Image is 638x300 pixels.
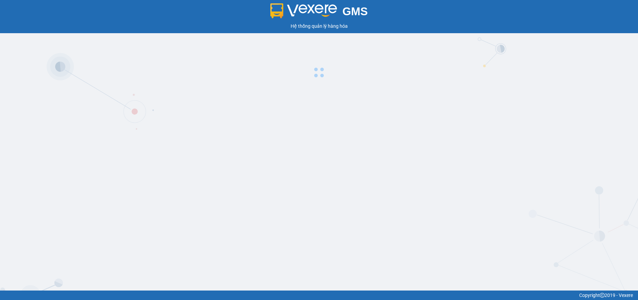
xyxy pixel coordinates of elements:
[2,22,636,30] div: Hệ thống quản lý hàng hóa
[270,3,337,18] img: logo 2
[5,292,633,299] div: Copyright 2019 - Vexere
[342,5,368,18] span: GMS
[600,293,605,298] span: copyright
[270,10,368,16] a: GMS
